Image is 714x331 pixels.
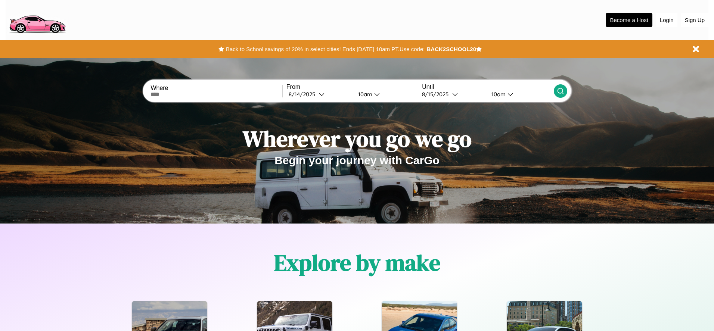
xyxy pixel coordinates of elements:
b: BACK2SCHOOL20 [426,46,476,52]
button: Become a Host [606,13,652,27]
label: Where [150,85,282,91]
button: 8/14/2025 [286,90,352,98]
div: 8 / 15 / 2025 [422,91,452,98]
label: Until [422,84,553,90]
button: 10am [352,90,418,98]
button: 10am [485,90,553,98]
div: 8 / 14 / 2025 [289,91,319,98]
img: logo [6,4,69,35]
h1: Explore by make [274,247,440,278]
button: Login [656,13,677,27]
button: Sign Up [681,13,708,27]
label: From [286,84,418,90]
div: 10am [488,91,507,98]
button: Back to School savings of 20% in select cities! Ends [DATE] 10am PT.Use code: [224,44,426,54]
div: 10am [354,91,374,98]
